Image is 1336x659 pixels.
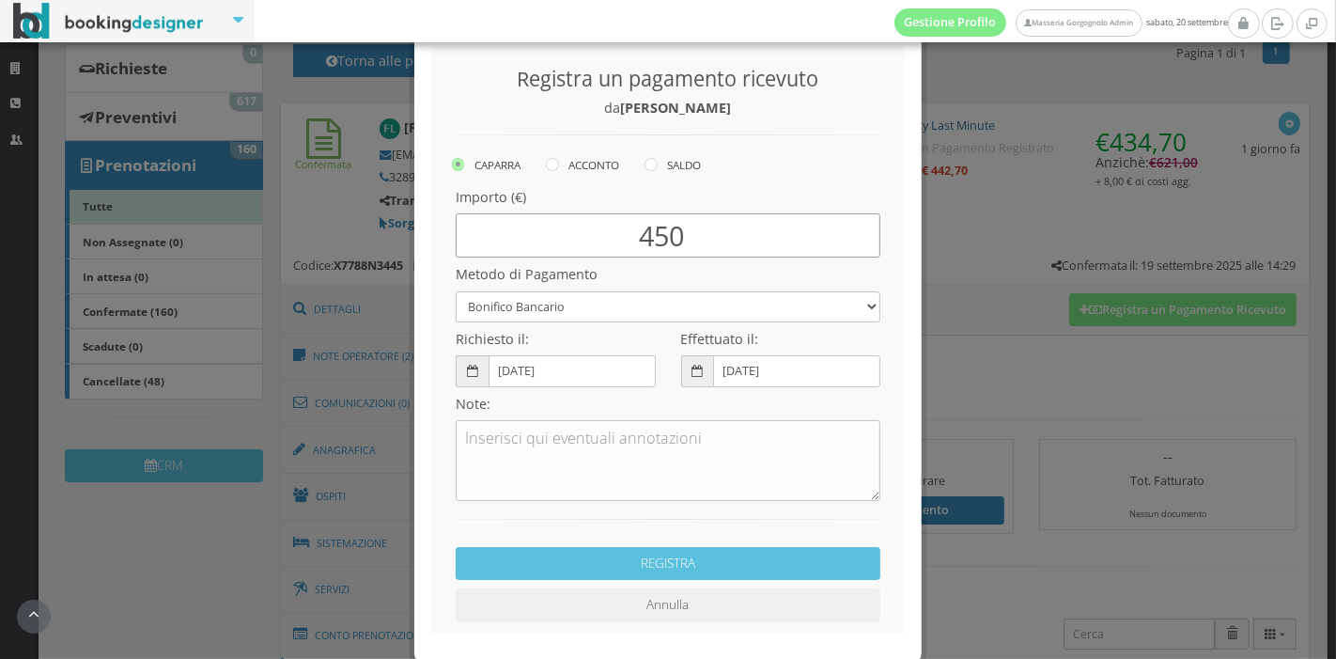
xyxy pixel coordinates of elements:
[456,396,880,412] h4: Note:
[456,547,880,580] button: REGISTRA
[894,8,1007,37] a: Gestione Profilo
[456,588,880,621] button: Annulla
[456,331,655,347] h4: Richiesto il:
[894,8,1228,37] span: sabato, 20 settembre
[1016,9,1142,37] a: Masseria Gorgognolo Admin
[681,331,880,347] h4: Effettuato il:
[13,3,204,39] img: BookingDesigner.com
